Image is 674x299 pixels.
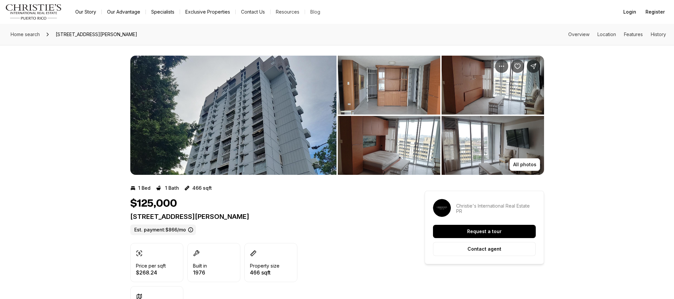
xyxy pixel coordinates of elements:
[136,263,166,269] p: Price per sqft
[130,213,401,221] p: [STREET_ADDRESS][PERSON_NAME]
[165,185,179,191] p: 1 Bath
[130,197,177,210] h1: $125,000
[53,29,140,40] span: [STREET_ADDRESS][PERSON_NAME]
[8,29,42,40] a: Home search
[467,246,501,252] p: Contact agent
[513,162,536,167] p: All photos
[619,5,640,19] button: Login
[624,31,643,37] a: Skip to: Features
[193,270,207,275] p: 1976
[5,4,62,20] img: logo
[527,60,540,73] button: Share Property: 21 VILLA MAGNA COND. #1505
[138,185,151,191] p: 1 Bed
[11,31,40,37] span: Home search
[568,32,666,37] nav: Page section menu
[180,7,235,17] a: Exclusive Properties
[442,56,544,115] button: View image gallery
[456,203,536,214] p: Christie's International Real Estate PR
[305,7,326,17] a: Blog
[442,116,544,175] button: View image gallery
[568,31,589,37] a: Skip to: Overview
[102,7,146,17] a: Our Advantage
[511,60,524,73] button: Save Property: 21 VILLA MAGNA COND. #1505
[130,56,337,175] button: View image gallery
[433,242,536,256] button: Contact agent
[642,5,669,19] button: Register
[130,56,544,175] div: Listing Photos
[192,185,212,191] p: 466 sqft
[236,7,270,17] button: Contact Us
[597,31,616,37] a: Skip to: Location
[130,56,337,175] li: 1 of 5
[338,56,440,115] button: View image gallery
[250,270,279,275] p: 466 sqft
[467,229,502,234] p: Request a tour
[193,263,207,269] p: Built in
[338,56,544,175] li: 2 of 5
[495,60,508,73] button: Property options
[130,224,196,235] label: Est. payment: $866/mo
[645,9,665,15] span: Register
[146,7,180,17] a: Specialists
[510,158,540,171] button: All photos
[136,270,166,275] p: $268.24
[70,7,101,17] a: Our Story
[623,9,636,15] span: Login
[433,225,536,238] button: Request a tour
[250,263,279,269] p: Property size
[651,31,666,37] a: Skip to: History
[271,7,305,17] a: Resources
[338,116,440,175] button: View image gallery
